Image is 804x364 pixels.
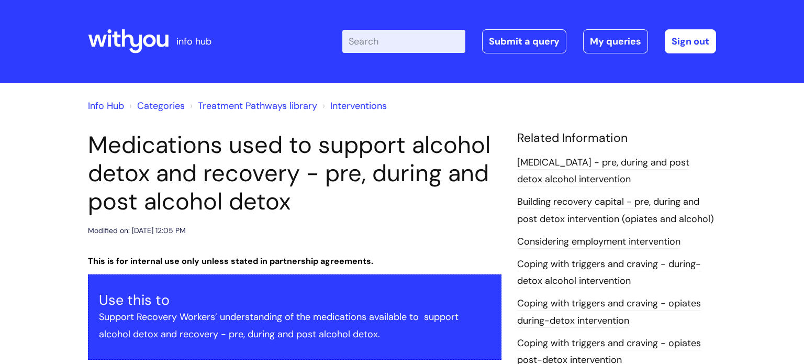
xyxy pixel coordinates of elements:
strong: This is for internal use only unless stated in partnership agreements. [88,256,373,267]
a: Submit a query [482,29,566,53]
input: Search [342,30,465,53]
a: Info Hub [88,100,124,112]
a: Coping with triggers and craving - opiates during-detox intervention [517,297,701,327]
div: | - [342,29,716,53]
h4: Related Information [517,131,716,146]
a: [MEDICAL_DATA] - pre, during and post detox alcohol intervention [517,156,689,186]
a: Categories [137,100,185,112]
li: Interventions [320,97,387,114]
a: Treatment Pathways library [198,100,317,112]
p: Support Recovery Workers’ understanding of the medications available to support alcohol detox and... [99,308,490,343]
a: Building recovery capital - pre, during and post detox intervention (opiates and alcohol) [517,195,714,226]
div: Modified on: [DATE] 12:05 PM [88,224,186,237]
a: Interventions [330,100,387,112]
li: Solution home [127,97,185,114]
h3: Use this to [99,292,490,308]
a: Coping with triggers and craving - during-detox alcohol intervention [517,258,701,288]
a: Considering employment intervention [517,235,680,249]
li: Treatment Pathways library [187,97,317,114]
p: info hub [176,33,211,50]
h1: Medications used to support alcohol detox and recovery - pre, during and post alcohol detox [88,131,501,216]
a: Sign out [665,29,716,53]
a: My queries [583,29,648,53]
